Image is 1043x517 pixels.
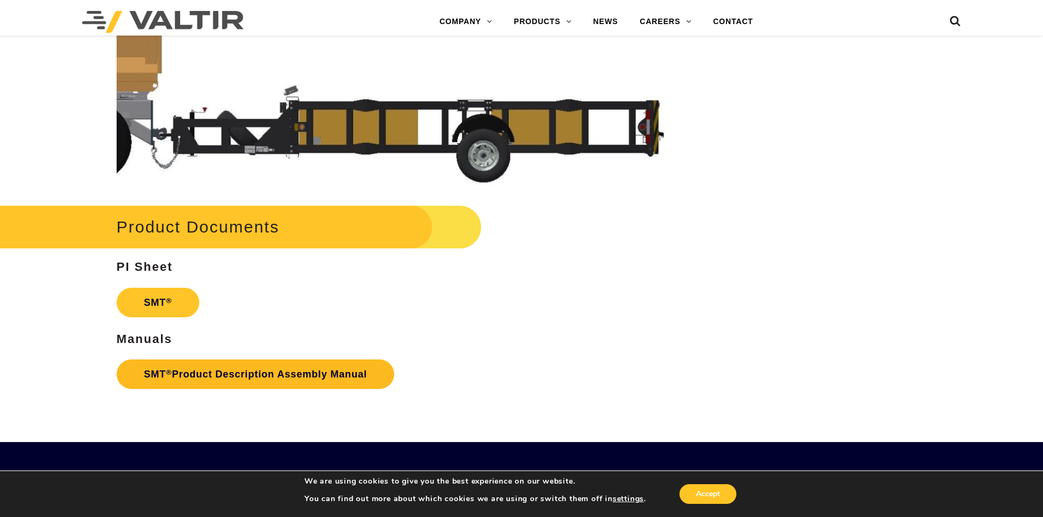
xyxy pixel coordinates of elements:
a: NEWS [582,11,629,33]
button: settings [613,494,644,504]
p: We are using cookies to give you the best experience on our website. [304,477,646,486]
a: CONTACT [702,11,764,33]
a: SMT®Product Description Assembly Manual [117,359,395,389]
a: COMPANY [429,11,503,33]
sup: ® [166,368,172,376]
sup: ® [166,297,172,305]
a: CAREERS [629,11,702,33]
button: Accept [679,484,736,504]
p: You can find out more about which cookies we are using or switch them off in . [304,494,646,504]
img: Valtir [82,11,244,33]
a: PRODUCTS [503,11,583,33]
strong: Manuals [117,332,172,346]
strong: PI Sheet [117,260,173,274]
a: SMT® [117,288,199,317]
